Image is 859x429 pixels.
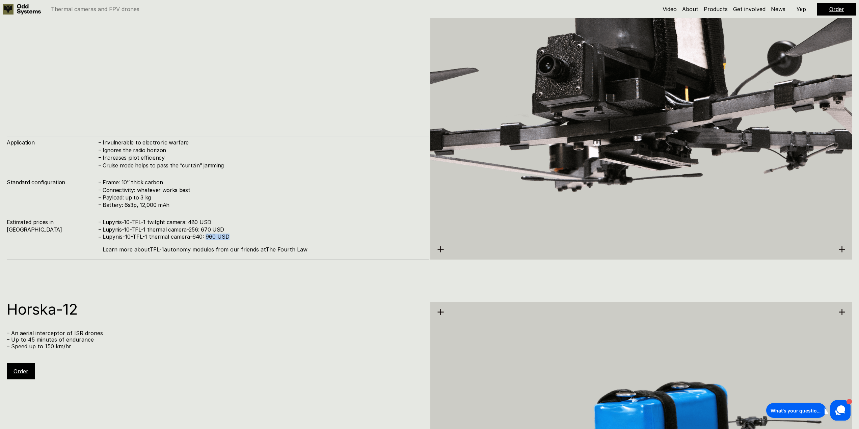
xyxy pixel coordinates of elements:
[150,246,164,253] a: TFL-1
[103,218,422,226] h4: Lupynis-10-TFL-1 twilight camera: 480 USD
[99,201,101,208] h4: –
[103,162,422,169] h4: Cruise mode helps to pass the “curtain” jamming
[103,201,422,209] h4: Battery: 6s3p, 12,000 mAh
[103,179,422,186] h4: Frame: 10’’ thick carbon
[7,337,422,343] p: – Up to 45 minutes of endurance
[7,330,422,337] p: – An aerial interceptor of ISR drones
[103,186,422,194] h4: Connectivity: whatever works best
[682,6,698,12] a: About
[103,154,422,161] h4: Increases pilot efficiency
[7,139,98,146] h4: Application
[764,399,852,422] iframe: HelpCrunch
[99,154,101,161] h4: –
[99,178,101,186] h4: –
[99,218,101,225] h4: –
[797,6,806,12] p: Укр
[51,6,139,12] p: Thermal cameras and FPV drones
[99,146,101,154] h4: –
[7,179,98,186] h4: Standard configuration
[7,302,422,317] h1: Horska-12
[99,225,101,233] h4: –
[663,6,677,12] a: Video
[99,193,101,201] h4: –
[7,218,98,234] h4: Estimated prices in [GEOGRAPHIC_DATA]
[829,6,844,12] a: Order
[99,233,101,240] h4: –
[771,6,785,12] a: News
[99,161,101,169] h4: –
[7,343,422,350] p: – Speed up to 150 km/hr
[704,6,728,12] a: Products
[14,368,28,375] a: Order
[103,234,422,253] p: Lupynis-10-TFL-1 thermal camera-640: 960 USD Learn more about autonomy modules from our friends at
[733,6,766,12] a: Get involved
[99,138,101,146] h4: –
[103,226,422,233] h4: Lupynis-10-TFL-1 thermal camera-256: 670 USD
[99,186,101,193] h4: –
[103,194,422,201] h4: Payload: up to 3 kg
[103,146,422,154] h4: Ignores the radio horizon
[103,139,422,146] h4: Invulnerable to electronic warfare
[266,246,307,253] a: The Fourth Law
